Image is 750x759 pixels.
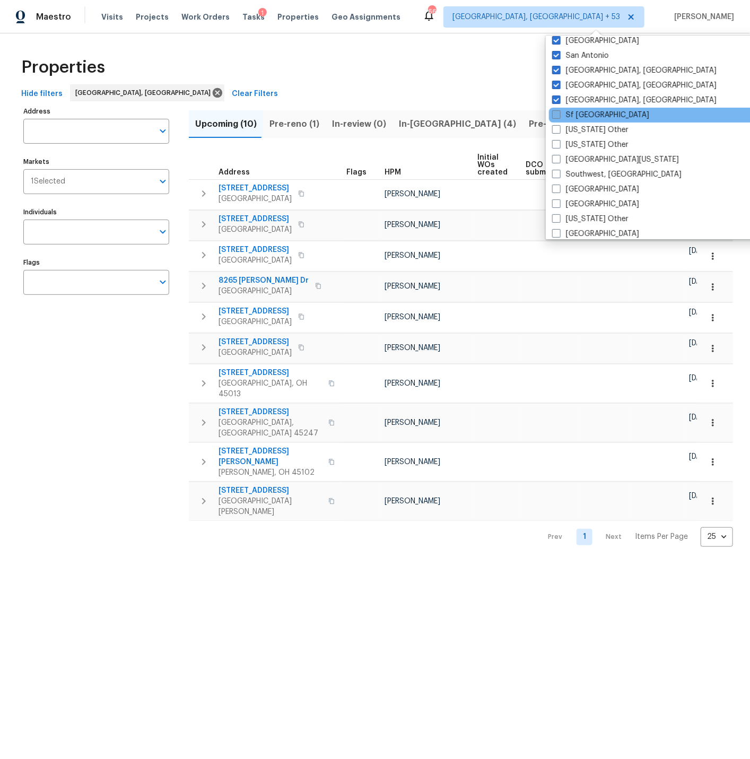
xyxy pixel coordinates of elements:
[635,531,688,542] p: Items Per Page
[219,496,322,517] span: [GEOGRAPHIC_DATA][PERSON_NAME]
[385,190,440,198] span: [PERSON_NAME]
[332,117,386,132] span: In-review (0)
[385,252,440,259] span: [PERSON_NAME]
[385,419,440,426] span: [PERSON_NAME]
[670,12,734,22] span: [PERSON_NAME]
[23,259,169,266] label: Flags
[552,80,717,91] label: [GEOGRAPHIC_DATA], [GEOGRAPHIC_DATA]
[219,446,322,467] span: [STREET_ADDRESS][PERSON_NAME]
[689,247,711,255] span: [DATE]
[219,255,292,266] span: [GEOGRAPHIC_DATA]
[228,84,282,104] button: Clear Filters
[23,159,169,165] label: Markets
[23,209,169,215] label: Individuals
[21,62,105,73] span: Properties
[385,498,440,505] span: [PERSON_NAME]
[232,88,278,101] span: Clear Filters
[689,278,711,285] span: [DATE]
[219,485,322,496] span: [STREET_ADDRESS]
[332,12,400,22] span: Geo Assignments
[155,174,170,189] button: Open
[23,108,169,115] label: Address
[155,275,170,290] button: Open
[689,453,711,460] span: [DATE]
[552,169,682,180] label: Southwest, [GEOGRAPHIC_DATA]
[689,339,711,347] span: [DATE]
[552,184,639,195] label: [GEOGRAPHIC_DATA]
[552,36,639,46] label: [GEOGRAPHIC_DATA]
[385,169,401,176] span: HPM
[529,117,588,132] span: Pre-Listing (2)
[136,12,169,22] span: Projects
[219,275,309,286] span: 8265 [PERSON_NAME] Dr
[385,283,440,290] span: [PERSON_NAME]
[155,124,170,138] button: Open
[452,12,620,22] span: [GEOGRAPHIC_DATA], [GEOGRAPHIC_DATA] + 53
[101,12,123,22] span: Visits
[552,50,609,61] label: San Antonio
[552,95,717,106] label: [GEOGRAPHIC_DATA], [GEOGRAPHIC_DATA]
[526,161,564,176] span: DCO submitted
[219,347,292,358] span: [GEOGRAPHIC_DATA]
[385,344,440,352] span: [PERSON_NAME]
[258,8,267,19] div: 1
[346,169,367,176] span: Flags
[31,177,65,186] span: 1 Selected
[219,467,322,478] span: [PERSON_NAME], OH 45102
[219,286,309,296] span: [GEOGRAPHIC_DATA]
[219,183,292,194] span: [STREET_ADDRESS]
[689,309,711,316] span: [DATE]
[219,407,322,417] span: [STREET_ADDRESS]
[689,374,711,382] span: [DATE]
[689,492,711,500] span: [DATE]
[219,306,292,317] span: [STREET_ADDRESS]
[477,154,508,176] span: Initial WOs created
[17,84,67,104] button: Hide filters
[70,84,224,101] div: [GEOGRAPHIC_DATA], [GEOGRAPHIC_DATA]
[552,229,639,239] label: [GEOGRAPHIC_DATA]
[75,88,215,98] span: [GEOGRAPHIC_DATA], [GEOGRAPHIC_DATA]
[219,317,292,327] span: [GEOGRAPHIC_DATA]
[552,139,629,150] label: [US_STATE] Other
[155,224,170,239] button: Open
[195,117,257,132] span: Upcoming (10)
[219,368,322,378] span: [STREET_ADDRESS]
[277,12,319,22] span: Properties
[552,154,679,165] label: [GEOGRAPHIC_DATA][US_STATE]
[552,214,629,224] label: [US_STATE] Other
[219,337,292,347] span: [STREET_ADDRESS]
[538,527,733,547] nav: Pagination Navigation
[385,221,440,229] span: [PERSON_NAME]
[385,313,440,321] span: [PERSON_NAME]
[181,12,230,22] span: Work Orders
[269,117,319,132] span: Pre-reno (1)
[701,523,733,551] div: 25
[399,117,516,132] span: In-[GEOGRAPHIC_DATA] (4)
[219,224,292,235] span: [GEOGRAPHIC_DATA]
[219,245,292,255] span: [STREET_ADDRESS]
[242,13,265,21] span: Tasks
[689,414,711,421] span: [DATE]
[21,88,63,101] span: Hide filters
[219,378,322,399] span: [GEOGRAPHIC_DATA], OH 45013
[552,125,629,135] label: [US_STATE] Other
[577,529,592,545] a: Goto page 1
[552,110,649,120] label: Sf [GEOGRAPHIC_DATA]
[552,65,717,76] label: [GEOGRAPHIC_DATA], [GEOGRAPHIC_DATA]
[219,214,292,224] span: [STREET_ADDRESS]
[385,380,440,387] span: [PERSON_NAME]
[219,169,250,176] span: Address
[552,199,639,210] label: [GEOGRAPHIC_DATA]
[219,417,322,439] span: [GEOGRAPHIC_DATA], [GEOGRAPHIC_DATA] 45247
[219,194,292,204] span: [GEOGRAPHIC_DATA]
[36,12,71,22] span: Maestro
[385,458,440,466] span: [PERSON_NAME]
[428,6,435,17] div: 660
